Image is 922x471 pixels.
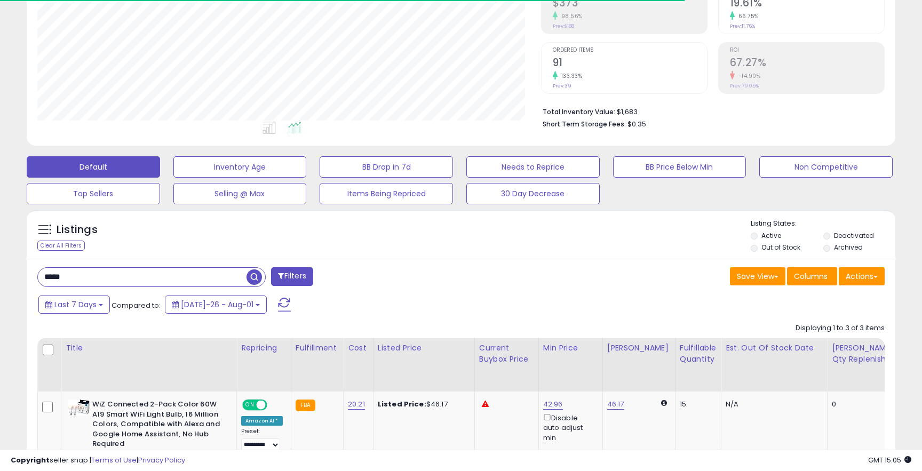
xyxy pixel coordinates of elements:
button: Non Competitive [759,156,893,178]
div: Cost [348,342,369,354]
div: [PERSON_NAME] Qty Replenish [832,342,893,365]
button: Selling @ Max [173,183,307,204]
div: $46.17 [378,400,466,409]
span: Compared to: [112,300,161,310]
span: [DATE]-26 - Aug-01 [181,299,253,310]
button: Inventory Age [173,156,307,178]
h5: Listings [57,222,98,237]
li: $1,683 [543,105,877,117]
label: Out of Stock [761,243,800,252]
strong: Copyright [11,455,50,465]
small: Prev: 79.05% [730,83,759,89]
div: Amazon AI * [241,416,283,426]
a: 42.96 [543,399,563,410]
b: WiZ Connected 2-Pack Color 60W A19 Smart WiFi Light Bulb, 16 Million Colors, Compatible with Alex... [92,400,222,452]
div: Min Price [543,342,598,354]
th: Please note that this number is a calculation based on your required days of coverage and your ve... [828,338,898,392]
h2: 67.27% [730,57,884,71]
small: 66.75% [735,12,759,20]
div: seller snap | | [11,456,185,466]
div: Displaying 1 to 3 of 3 items [796,323,885,333]
span: $0.35 [627,119,646,129]
img: 41dtakPM9ML._SL40_.jpg [68,400,90,416]
small: Prev: 39 [553,83,571,89]
a: Privacy Policy [138,455,185,465]
button: Top Sellers [27,183,160,204]
b: Total Inventory Value: [543,107,615,116]
div: Est. Out Of Stock Date [726,342,823,354]
button: Columns [787,267,837,285]
span: OFF [266,401,283,410]
div: 0 [832,400,889,409]
div: Disable auto adjust min [543,412,594,443]
b: Short Term Storage Fees: [543,119,626,129]
small: 133.33% [558,72,583,80]
b: Listed Price: [378,399,426,409]
button: Save View [730,267,785,285]
div: Title [66,342,232,354]
h2: 91 [553,57,707,71]
div: Current Buybox Price [479,342,534,365]
button: Items Being Repriced [320,183,453,204]
button: Actions [839,267,885,285]
div: Repricing [241,342,287,354]
button: Filters [271,267,313,286]
div: 15 [680,400,713,409]
button: BB Drop in 7d [320,156,453,178]
span: ON [243,401,257,410]
button: Needs to Reprice [466,156,600,178]
div: Fulfillable Quantity [680,342,717,365]
p: N/A [726,400,819,409]
small: Prev: 11.76% [730,23,755,29]
button: BB Price Below Min [613,156,746,178]
button: [DATE]-26 - Aug-01 [165,296,267,314]
label: Deactivated [834,231,874,240]
div: Fulfillment [296,342,339,354]
a: Terms of Use [91,455,137,465]
div: Preset: [241,428,283,452]
div: Clear All Filters [37,241,85,251]
button: 30 Day Decrease [466,183,600,204]
span: Columns [794,271,828,282]
label: Archived [834,243,863,252]
small: Prev: $188 [553,23,574,29]
button: Last 7 Days [38,296,110,314]
span: Ordered Items [553,47,707,53]
span: ROI [730,47,884,53]
button: Default [27,156,160,178]
div: Listed Price [378,342,470,354]
span: 2025-08-10 15:05 GMT [868,455,911,465]
small: FBA [296,400,315,411]
a: 20.21 [348,399,365,410]
label: Active [761,231,781,240]
small: 98.56% [558,12,583,20]
div: [PERSON_NAME] [607,342,671,354]
a: 46.17 [607,399,624,410]
p: Listing States: [751,219,895,229]
span: Last 7 Days [54,299,97,310]
small: -14.90% [735,72,761,80]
